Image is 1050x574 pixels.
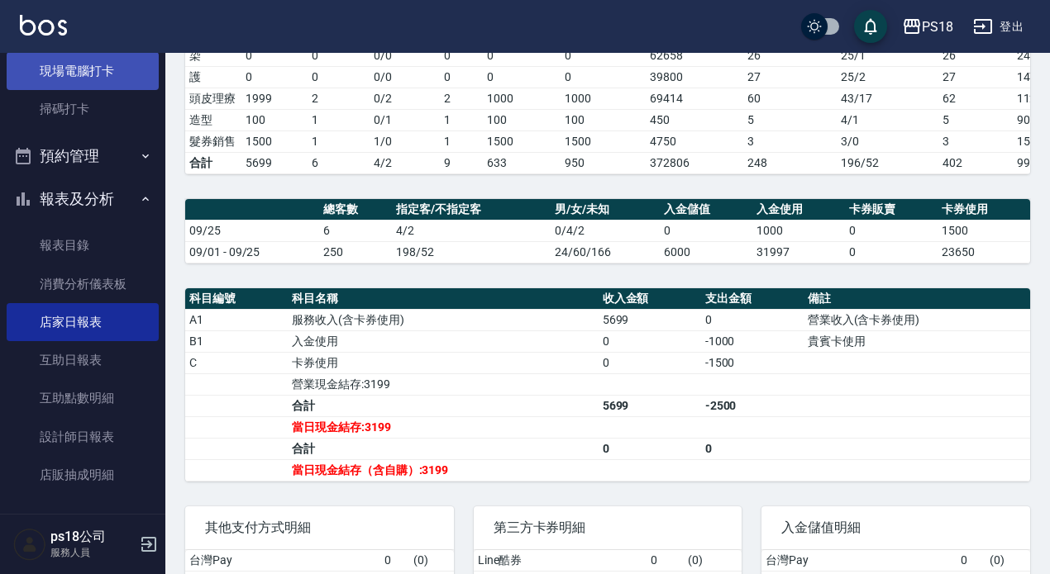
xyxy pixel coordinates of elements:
[561,66,647,88] td: 0
[409,550,454,572] td: ( 0 )
[804,330,1030,352] td: 貴賓卡使用
[837,109,938,130] td: 4 / 1
[752,241,845,263] td: 31997
[660,220,752,241] td: 0
[743,66,838,88] td: 27
[241,109,308,130] td: 100
[646,130,743,152] td: 4750
[7,341,159,379] a: 互助日報表
[483,152,561,173] td: 633
[308,130,370,152] td: 1
[551,199,660,221] th: 男/女/未知
[185,330,288,352] td: B1
[288,288,599,310] th: 科目名稱
[7,265,159,303] a: 消費分析儀表板
[50,529,135,545] h5: ps18公司
[241,130,308,152] td: 1500
[7,456,159,494] a: 店販抽成明細
[647,550,684,572] td: 0
[319,220,392,241] td: 6
[7,90,159,128] a: 掃碼打卡
[7,226,159,264] a: 報表目錄
[938,241,1030,263] td: 23650
[483,45,561,66] td: 0
[938,220,1030,241] td: 1500
[701,395,804,416] td: -2500
[308,152,370,173] td: 6
[845,199,938,221] th: 卡券販賣
[599,352,701,373] td: 0
[20,15,67,36] img: Logo
[288,309,599,330] td: 服務收入(含卡券使用)
[837,88,938,109] td: 43 / 17
[440,152,483,173] td: 9
[185,130,241,152] td: 髮券銷售
[288,373,599,395] td: 營業現金結存:3199
[743,130,838,152] td: 3
[185,45,241,66] td: 染
[185,288,1030,481] table: a dense table
[701,438,804,459] td: 0
[837,130,938,152] td: 3 / 0
[308,109,370,130] td: 1
[938,45,1013,66] td: 26
[854,10,887,43] button: save
[938,199,1030,221] th: 卡券使用
[837,152,938,173] td: 196/52
[561,88,647,109] td: 1000
[922,17,953,37] div: PS18
[370,152,440,173] td: 4/2
[743,109,838,130] td: 5
[938,66,1013,88] td: 27
[288,352,599,373] td: 卡券使用
[440,45,483,66] td: 0
[701,309,804,330] td: 0
[752,220,845,241] td: 1000
[599,288,701,310] th: 收入金額
[684,550,742,572] td: ( 0 )
[7,418,159,456] a: 設計師日報表
[561,109,647,130] td: 100
[185,241,319,263] td: 09/01 - 09/25
[660,241,752,263] td: 6000
[185,66,241,88] td: 護
[370,45,440,66] td: 0 / 0
[185,199,1030,263] table: a dense table
[50,545,135,560] p: 服務人員
[185,288,288,310] th: 科目編號
[440,109,483,130] td: 1
[7,178,159,221] button: 報表及分析
[483,130,561,152] td: 1500
[938,130,1013,152] td: 3
[966,12,1030,42] button: 登出
[561,152,647,173] td: 950
[7,135,159,178] button: 預約管理
[752,199,845,221] th: 入金使用
[440,66,483,88] td: 0
[205,519,434,536] span: 其他支付方式明細
[185,220,319,241] td: 09/25
[701,352,804,373] td: -1500
[599,438,701,459] td: 0
[837,66,938,88] td: 25 / 2
[845,220,938,241] td: 0
[494,519,723,536] span: 第三方卡券明細
[599,309,701,330] td: 5699
[7,303,159,341] a: 店家日報表
[483,88,561,109] td: 1000
[185,109,241,130] td: 造型
[440,130,483,152] td: 1
[938,152,1013,173] td: 402
[957,550,986,572] td: 0
[288,459,599,481] td: 當日現金結存（含自購）:3199
[646,109,743,130] td: 450
[938,88,1013,109] td: 62
[938,109,1013,130] td: 5
[288,416,599,438] td: 當日現金結存:3199
[308,66,370,88] td: 0
[288,330,599,352] td: 入金使用
[646,88,743,109] td: 69414
[986,550,1030,572] td: ( 0 )
[370,66,440,88] td: 0 / 0
[551,220,660,241] td: 0/4/2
